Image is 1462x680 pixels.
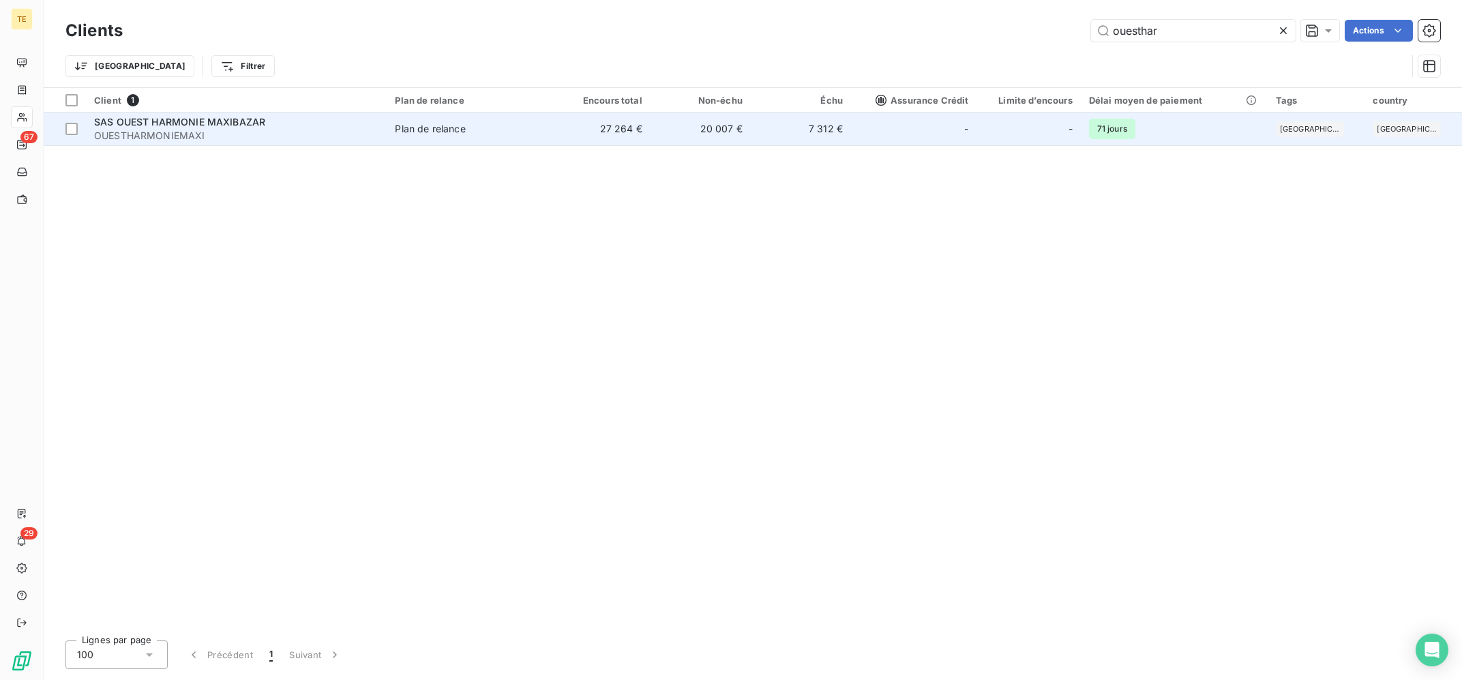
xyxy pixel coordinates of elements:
[94,116,265,128] span: SAS OUEST HARMONIE MAXIBAZAR
[211,55,274,77] button: Filtrer
[261,640,281,669] button: 1
[558,95,642,106] div: Encours total
[395,122,465,136] div: Plan de relance
[127,94,139,106] span: 1
[20,527,38,539] span: 29
[11,650,33,672] img: Logo LeanPay
[876,95,968,106] span: Assurance Crédit
[964,122,968,136] span: -
[11,8,33,30] div: TE
[659,95,743,106] div: Non-échu
[1089,119,1135,139] span: 71 jours
[651,113,751,145] td: 20 007 €
[94,95,121,106] span: Client
[550,113,651,145] td: 27 264 €
[20,131,38,143] span: 67
[269,648,273,662] span: 1
[77,648,93,662] span: 100
[94,129,378,143] span: OUESTHARMONIEMAXI
[751,113,851,145] td: 7 312 €
[985,95,1072,106] div: Limite d’encours
[1091,20,1296,42] input: Rechercher
[1416,634,1448,666] div: Open Intercom Messenger
[1373,95,1454,106] div: country
[1377,125,1437,133] span: [GEOGRAPHIC_DATA]
[65,55,194,77] button: [GEOGRAPHIC_DATA]
[65,18,123,43] h3: Clients
[1280,125,1340,133] span: [GEOGRAPHIC_DATA]
[281,640,350,669] button: Suivant
[1345,20,1413,42] button: Actions
[395,95,541,106] div: Plan de relance
[759,95,843,106] div: Échu
[1089,95,1259,106] div: Délai moyen de paiement
[1276,95,1357,106] div: Tags
[179,640,261,669] button: Précédent
[1069,122,1073,136] span: -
